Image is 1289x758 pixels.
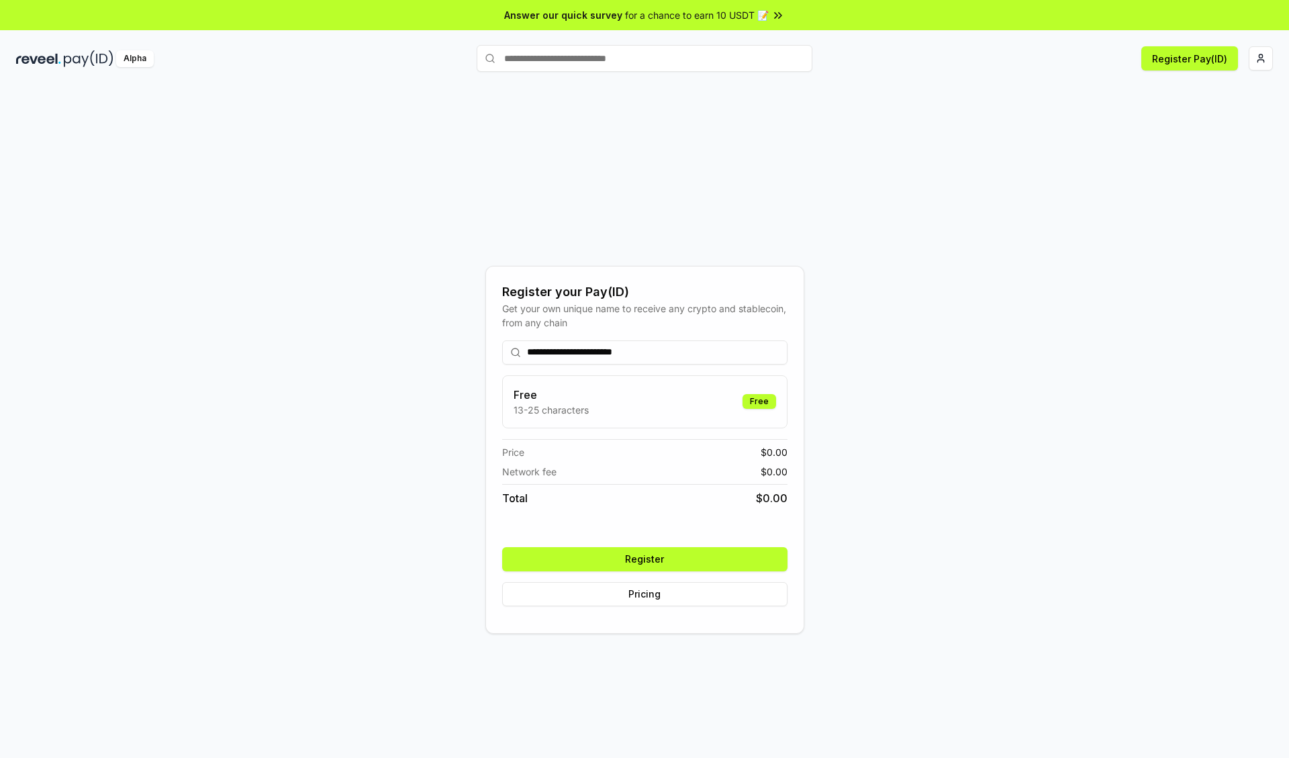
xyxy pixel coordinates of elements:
[502,490,528,506] span: Total
[116,50,154,67] div: Alpha
[514,387,589,403] h3: Free
[761,465,787,479] span: $ 0.00
[625,8,769,22] span: for a chance to earn 10 USDT 📝
[504,8,622,22] span: Answer our quick survey
[743,394,776,409] div: Free
[502,582,787,606] button: Pricing
[16,50,61,67] img: reveel_dark
[756,490,787,506] span: $ 0.00
[502,283,787,301] div: Register your Pay(ID)
[1141,46,1238,70] button: Register Pay(ID)
[502,465,557,479] span: Network fee
[502,445,524,459] span: Price
[761,445,787,459] span: $ 0.00
[514,403,589,417] p: 13-25 characters
[502,547,787,571] button: Register
[64,50,113,67] img: pay_id
[502,301,787,330] div: Get your own unique name to receive any crypto and stablecoin, from any chain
